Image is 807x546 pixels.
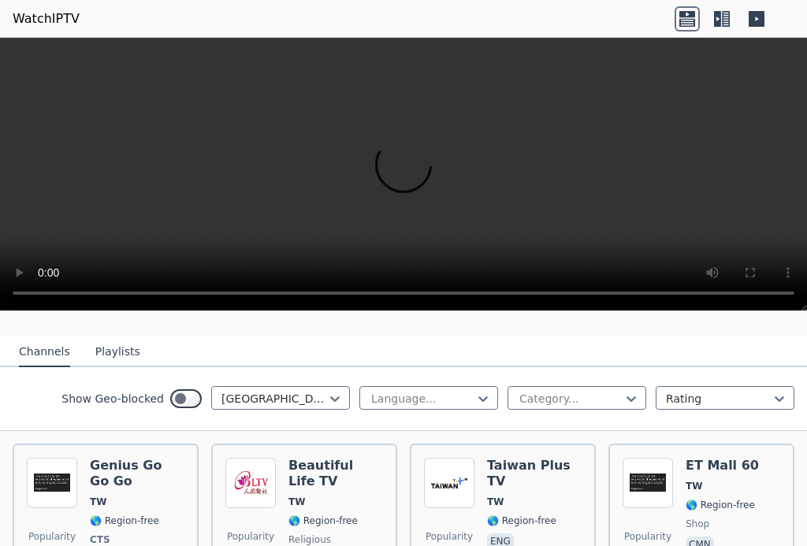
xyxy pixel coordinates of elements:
span: 🌎 Region-free [90,514,159,527]
span: TW [487,496,504,508]
span: Popularity [426,530,473,543]
h6: Beautiful Life TV [288,458,383,489]
img: ET Mall 60 [623,458,673,508]
h6: ET Mall 60 [686,458,759,474]
span: TW [90,496,106,508]
span: Popularity [227,530,274,543]
button: Playlists [95,337,140,367]
span: 🌎 Region-free [487,514,556,527]
label: Show Geo-blocked [61,391,164,407]
span: Popularity [624,530,671,543]
button: Channels [19,337,70,367]
span: TW [686,480,702,492]
img: Genius Go Go Go [27,458,77,508]
a: WatchIPTV [13,9,80,28]
span: shop [686,518,709,530]
span: 🌎 Region-free [686,499,755,511]
h6: Taiwan Plus TV [487,458,582,489]
span: Popularity [28,530,76,543]
span: CTS [90,533,110,546]
span: religious [288,533,331,546]
img: Beautiful Life TV [225,458,276,508]
span: 🌎 Region-free [288,514,358,527]
img: Taiwan Plus TV [424,458,474,508]
h6: Genius Go Go Go [90,458,184,489]
span: TW [288,496,305,508]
